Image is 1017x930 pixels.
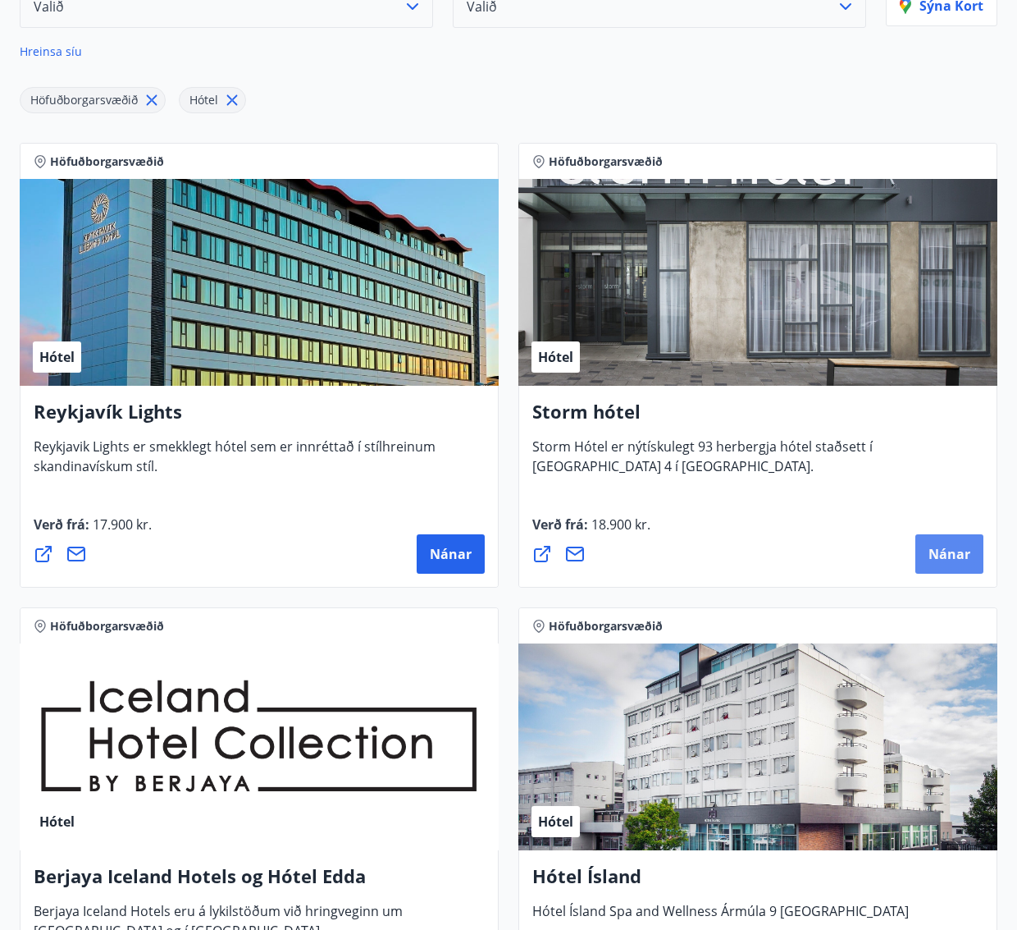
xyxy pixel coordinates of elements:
button: Nánar [915,534,983,574]
h4: Berjaya Iceland Hotels og Hótel Edda [34,864,485,901]
span: Nánar [430,545,472,563]
div: Höfuðborgarsvæðið [20,87,166,113]
span: 17.900 kr. [89,515,152,534]
span: Höfuðborgarsvæðið [549,618,663,635]
span: Höfuðborgarsvæðið [50,618,164,635]
h4: Storm hótel [532,399,983,437]
div: Hótel [179,87,246,113]
span: Storm Hótel er nýtískulegt 93 herbergja hótel staðsett í [GEOGRAPHIC_DATA] 4 í [GEOGRAPHIC_DATA]. [532,438,873,488]
span: Hótel [538,813,573,831]
span: Reykjavik Lights er smekklegt hótel sem er innréttað í stílhreinum skandinavískum stíl. [34,438,436,488]
span: Hótel [39,348,75,366]
span: Höfuðborgarsvæðið [549,153,663,170]
span: Hótel [39,813,75,831]
span: 18.900 kr. [588,515,650,534]
h4: Hótel Ísland [532,864,983,901]
h4: Reykjavík Lights [34,399,485,437]
span: Hreinsa síu [20,44,82,59]
span: Hótel [538,348,573,366]
span: Verð frá : [34,515,152,547]
button: Nánar [417,534,485,574]
span: Nánar [928,545,970,563]
span: Hótel [189,92,218,108]
span: Verð frá : [532,515,650,547]
span: Höfuðborgarsvæðið [50,153,164,170]
span: Höfuðborgarsvæðið [30,92,138,108]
